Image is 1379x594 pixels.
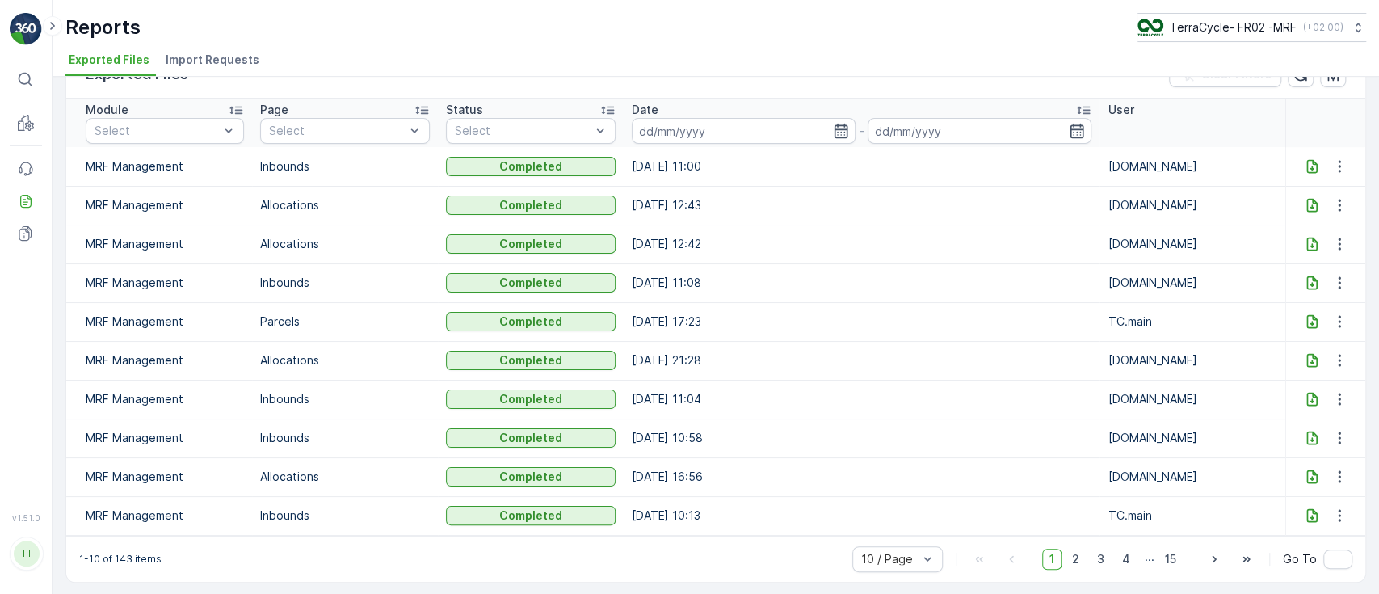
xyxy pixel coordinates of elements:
img: logo [10,13,42,45]
p: Select [455,123,591,139]
p: Completed [499,469,562,485]
span: Exported Files [69,52,149,68]
p: Parcels [260,314,430,330]
p: Date [632,102,658,118]
p: Inbounds [260,275,430,291]
p: Inbounds [260,430,430,446]
p: MRF Management [86,508,244,524]
span: Go To [1283,551,1317,567]
p: Reports [65,15,141,40]
p: Allocations [260,352,430,369]
button: Completed [446,157,616,176]
p: Inbounds [260,391,430,407]
p: Completed [499,508,562,524]
button: Completed [446,273,616,293]
span: v 1.51.0 [10,513,42,523]
button: Completed [446,234,616,254]
span: 3 [1090,549,1112,570]
td: [DATE] 11:00 [624,147,1100,186]
input: dd/mm/yyyy [632,118,856,144]
p: Select [269,123,405,139]
div: TT [14,541,40,567]
p: Allocations [260,469,430,485]
p: Completed [499,197,562,213]
button: Completed [446,467,616,487]
p: [DOMAIN_NAME] [1108,352,1277,369]
button: Completed [446,196,616,215]
span: 4 [1115,549,1137,570]
button: TerraCycle- FR02 -MRF(+02:00) [1137,13,1366,42]
button: Completed [446,351,616,370]
td: [DATE] 21:28 [624,341,1100,380]
button: TT [10,526,42,581]
p: MRF Management [86,197,244,213]
p: Allocations [260,236,430,252]
td: [DATE] 11:08 [624,263,1100,302]
p: MRF Management [86,469,244,485]
p: [DOMAIN_NAME] [1108,391,1277,407]
td: [DATE] 12:43 [624,186,1100,225]
p: Completed [499,314,562,330]
p: [DOMAIN_NAME] [1108,236,1277,252]
p: ( +02:00 ) [1303,21,1343,34]
td: [DATE] 16:56 [624,457,1100,496]
p: TerraCycle- FR02 -MRF [1170,19,1297,36]
button: Completed [446,506,616,525]
p: [DOMAIN_NAME] [1108,197,1277,213]
button: Completed [446,390,616,409]
button: Completed [446,428,616,448]
p: Page [260,102,288,118]
p: Module [86,102,128,118]
p: Status [446,102,483,118]
p: Inbounds [260,158,430,175]
p: Completed [499,430,562,446]
p: Completed [499,352,562,369]
p: MRF Management [86,158,244,175]
p: - [859,121,864,141]
p: User [1108,102,1133,118]
p: Select [95,123,219,139]
p: MRF Management [86,236,244,252]
p: Allocations [260,197,430,213]
span: Import Requests [166,52,259,68]
p: Inbounds [260,508,430,524]
p: TC.main [1108,508,1277,524]
p: Completed [499,391,562,407]
span: 1 [1042,549,1062,570]
p: MRF Management [86,430,244,446]
p: 1-10 of 143 items [79,553,162,566]
p: ... [1145,549,1154,570]
p: [DOMAIN_NAME] [1108,469,1277,485]
p: MRF Management [86,352,244,369]
td: [DATE] 11:04 [624,380,1100,419]
td: [DATE] 10:58 [624,419,1100,457]
span: 2 [1065,549,1087,570]
p: Completed [499,236,562,252]
p: [DOMAIN_NAME] [1108,275,1277,291]
p: MRF Management [86,391,244,407]
p: Completed [499,158,562,175]
p: [DOMAIN_NAME] [1108,158,1277,175]
button: Completed [446,312,616,331]
p: MRF Management [86,275,244,291]
img: terracycle.png [1137,19,1163,36]
p: Completed [499,275,562,291]
td: [DATE] 12:42 [624,225,1100,263]
span: 15 [1158,549,1184,570]
input: dd/mm/yyyy [868,118,1091,144]
td: [DATE] 17:23 [624,302,1100,341]
p: [DOMAIN_NAME] [1108,430,1277,446]
td: [DATE] 10:13 [624,496,1100,535]
p: TC.main [1108,314,1277,330]
p: MRF Management [86,314,244,330]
